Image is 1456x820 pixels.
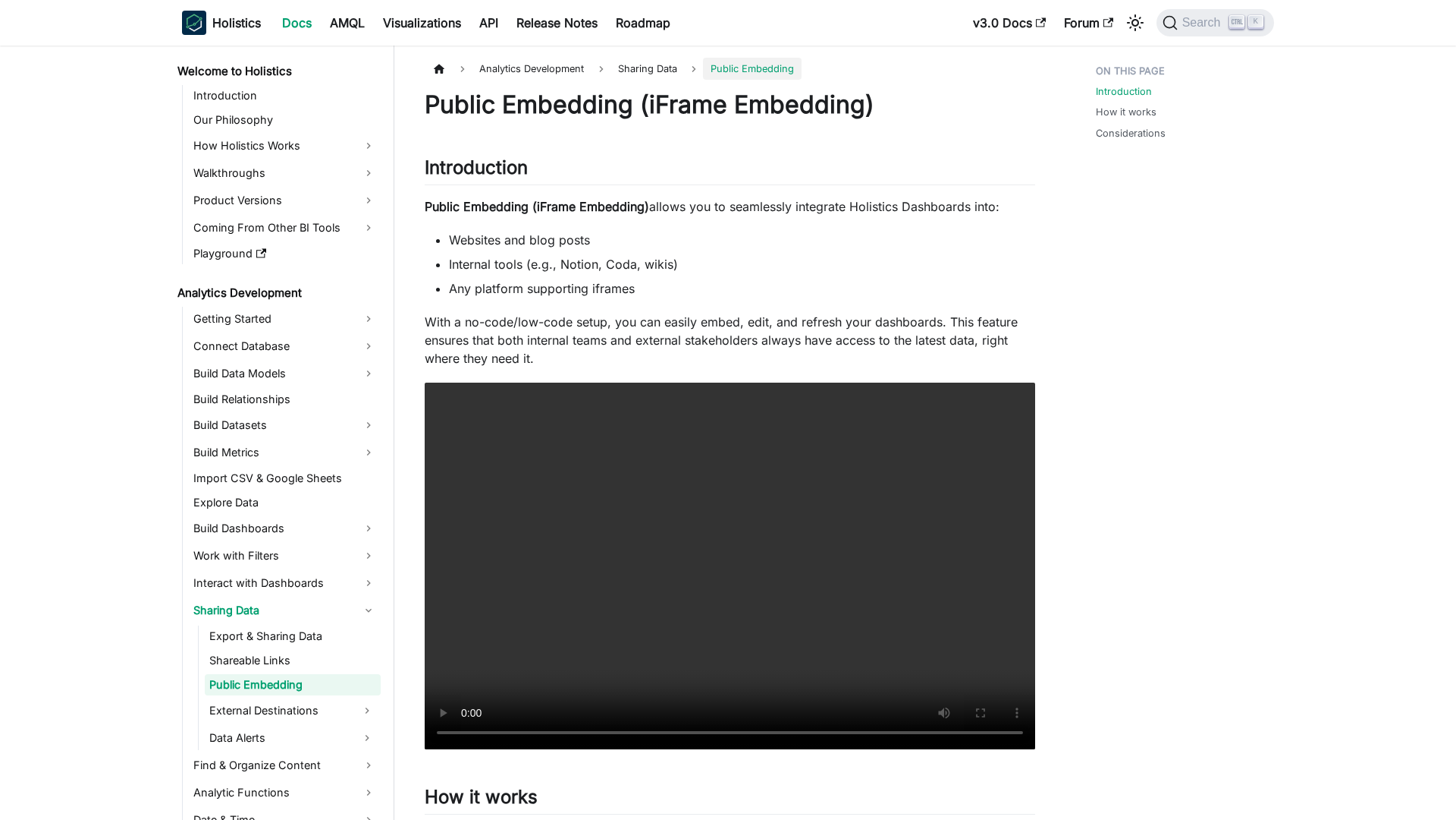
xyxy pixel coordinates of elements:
li: Websites and blog posts [449,231,1035,249]
a: Work with Filters [189,544,381,568]
p: allows you to seamlessly integrate Holistics Dashboards into: [425,197,1035,216]
button: Expand sidebar category 'Data Alerts' [353,726,381,750]
p: With a no-code/low-code setup, you can easily embed, edit, and refresh your dashboards. This feat... [425,313,1035,367]
img: Holistics [182,11,206,35]
a: Playground [189,243,381,264]
a: Home page [425,58,453,80]
a: Product Versions [189,188,381,213]
span: Search [1178,16,1230,30]
span: Public Embedding [703,58,802,80]
a: Walkthroughs [189,161,381,185]
span: Analytics Development [472,58,591,80]
a: Find & Organize Content [189,753,381,777]
a: Build Dashboards [189,516,381,541]
a: HolisticsHolistics [182,11,261,35]
a: Shareable Links [205,650,381,671]
a: How it works [1096,105,1156,119]
video: Your browser does not support embedding video, but you can . [425,383,1035,749]
button: Expand sidebar category 'External Destinations' [353,699,381,723]
li: Any platform supporting iframes [449,279,1035,298]
a: Explore Data [189,492,381,513]
a: Introduction [189,85,381,106]
a: Considerations [1096,126,1166,140]
a: External Destinations [205,699,353,723]
a: Introduction [1096,84,1152,99]
h2: Introduction [425,156,1035,185]
a: AMQL [321,11,374,35]
a: Data Alerts [205,726,353,750]
a: Export & Sharing Data [205,626,381,647]
a: Public Embedding [205,674,381,695]
button: Switch between dark and light mode (currently light mode) [1123,11,1147,35]
a: Connect Database [189,334,381,358]
a: Roadmap [607,11,679,35]
a: Forum [1055,11,1122,35]
a: Sharing Data [189,598,381,623]
a: API [470,11,507,35]
a: Analytic Functions [189,781,381,805]
a: v3.0 Docs [964,11,1055,35]
kbd: K [1248,15,1263,29]
button: Search (Ctrl+K) [1156,9,1274,36]
a: Import CSV & Google Sheets [189,468,381,489]
a: Interact with Dashboards [189,571,381,595]
a: Build Metrics [189,440,381,465]
a: Getting Started [189,307,381,331]
a: Welcome to Holistics [173,61,381,82]
a: Build Relationships [189,389,381,410]
li: Internal tools (e.g., Notion, Coda, wikis) [449,255,1035,273]
a: Build Datasets [189,413,381,437]
h1: Public Embedding (iFrame Embedding) [425,90,1035,120]
h2: How it works [425,786,1035,815]
span: Sharing Data [610,58,685,80]
a: Docs [273,11,321,35]
a: Visualizations [374,11,470,35]
a: Release Notes [507,11,607,35]
nav: Breadcrumbs [425,58,1035,80]
a: Our Philosophy [189,109,381,131]
nav: Docs sidebar [167,46,394,820]
a: Analytics Development [173,282,381,304]
b: Holistics [212,14,261,32]
a: Coming From Other BI Tools [189,216,381,240]
a: How Holistics Works [189,134,381,158]
strong: Public Embedding (iFrame Embedding) [425,199,649,214]
a: Build Data Models [189,361,381,386]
